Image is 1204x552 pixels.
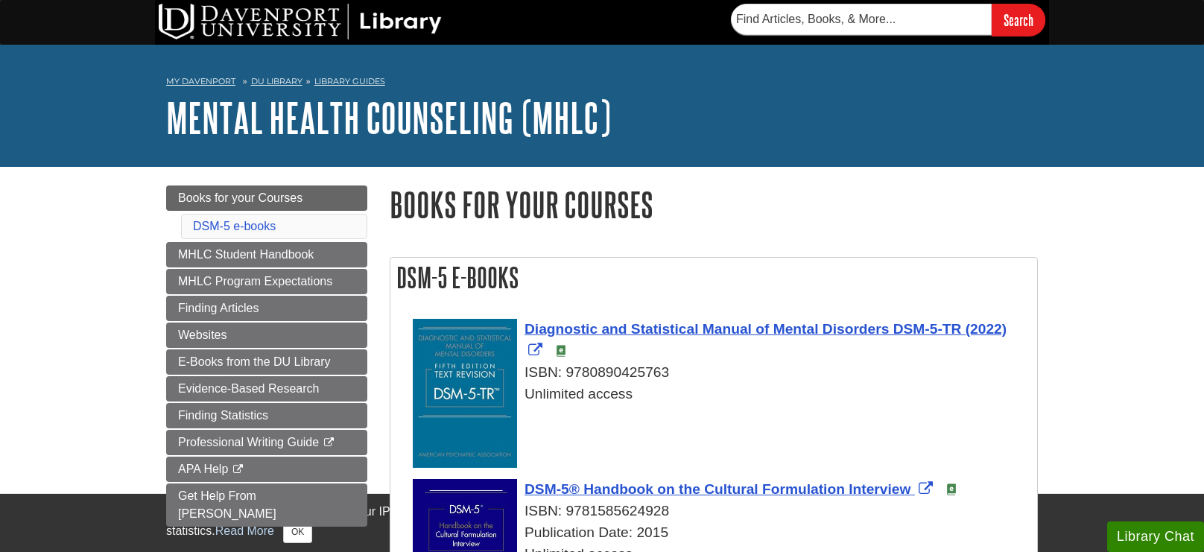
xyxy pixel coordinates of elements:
[166,269,367,294] a: MHLC Program Expectations
[193,220,276,232] a: DSM-5 e-books
[166,376,367,402] a: Evidence-Based Research
[178,409,268,422] span: Finding Statistics
[178,275,332,288] span: MHLC Program Expectations
[166,185,367,211] a: Books for your Courses
[1107,521,1204,552] button: Library Chat
[178,355,331,368] span: E-Books from the DU Library
[166,185,367,527] div: Guide Page Menu
[166,430,367,455] a: Professional Writing Guide
[178,436,319,448] span: Professional Writing Guide
[945,483,957,495] img: e-Book
[731,4,1045,36] form: Searches DU Library's articles, books, and more
[166,457,367,482] a: APA Help
[314,76,385,86] a: Library Guides
[413,522,1030,544] div: Publication Date: 2015
[992,4,1045,36] input: Search
[390,258,1037,297] h2: DSM-5 e-books
[413,501,1030,522] div: ISBN: 9781585624928
[178,248,314,261] span: MHLC Student Handbook
[159,4,442,39] img: DU Library
[166,95,611,141] a: Mental Health Counseling (MHLC)
[166,349,367,375] a: E-Books from the DU Library
[166,403,367,428] a: Finding Statistics
[390,185,1038,223] h1: Books for your Courses
[413,319,517,468] img: Cover Art
[166,483,367,527] a: Get Help From [PERSON_NAME]
[166,242,367,267] a: MHLC Student Handbook
[178,191,302,204] span: Books for your Courses
[166,296,367,321] a: Finding Articles
[731,4,992,35] input: Find Articles, Books, & More...
[166,72,1038,95] nav: breadcrumb
[555,345,567,357] img: e-Book
[525,481,937,497] a: Link opens in new window
[232,465,244,475] i: This link opens in a new window
[178,382,319,395] span: Evidence-Based Research
[166,75,235,88] a: My Davenport
[413,384,1030,405] div: Unlimited access
[525,481,910,497] span: DSM-5® Handbook on the Cultural Formulation Interview
[525,321,1007,358] a: Link opens in new window
[178,302,259,314] span: Finding Articles
[166,323,367,348] a: Websites
[178,489,276,520] span: Get Help From [PERSON_NAME]
[413,362,1030,384] div: ISBN: 9780890425763
[178,329,227,341] span: Websites
[251,76,302,86] a: DU Library
[178,463,228,475] span: APA Help
[323,438,335,448] i: This link opens in a new window
[525,321,1007,337] span: Diagnostic and Statistical Manual of Mental Disorders DSM-5-TR (2022)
